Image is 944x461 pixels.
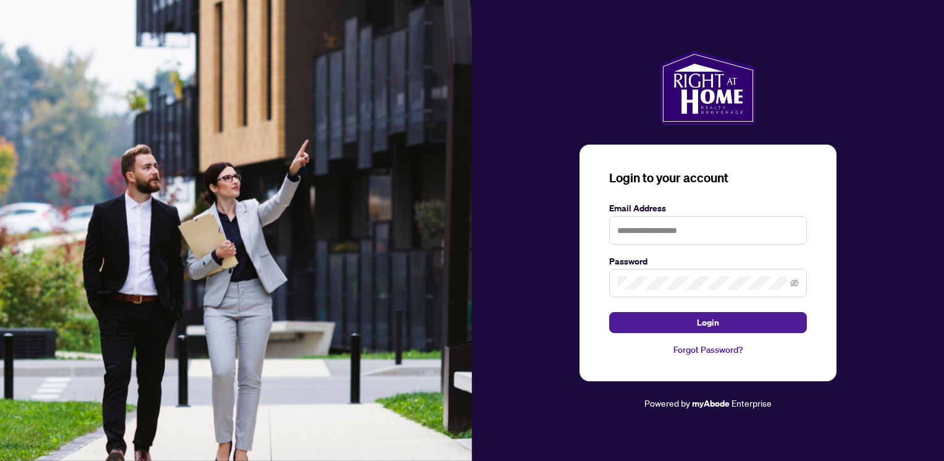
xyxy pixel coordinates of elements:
span: Enterprise [731,397,772,408]
label: Password [609,255,807,268]
span: eye-invisible [790,279,799,287]
button: Login [609,312,807,333]
label: Email Address [609,201,807,215]
span: Login [697,313,719,332]
a: myAbode [692,397,730,410]
a: Forgot Password? [609,343,807,357]
span: Powered by [644,397,690,408]
h3: Login to your account [609,169,807,187]
img: ma-logo [660,51,756,125]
